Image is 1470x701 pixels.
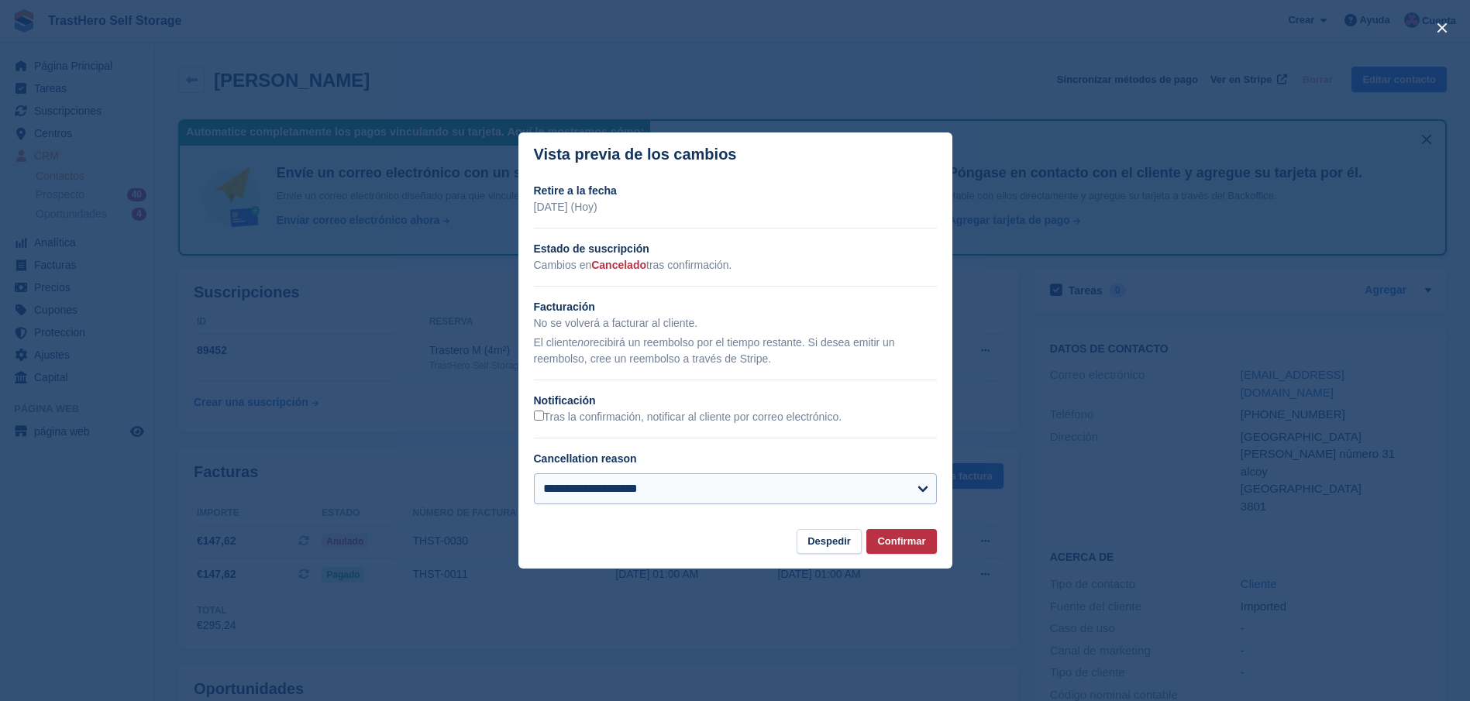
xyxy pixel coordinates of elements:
[534,299,937,315] h2: Facturación
[797,529,862,555] button: Despedir
[577,336,590,349] em: no
[534,241,937,257] h2: Estado de suscripción
[534,452,637,465] label: Cancellation reason
[591,259,646,271] span: Cancelado
[534,183,937,199] h2: Retire a la fecha
[534,146,737,163] p: Vista previa de los cambios
[1430,15,1455,40] button: close
[534,335,937,367] p: El cliente recibirá un reembolso por el tiempo restante. Si desea emitir un reembolso, cree un re...
[534,257,937,273] p: Cambios en tras confirmación.
[534,393,937,409] h2: Notificación
[534,411,842,424] label: Tras la confirmación, notificar al cliente por correo electrónico.
[534,315,937,332] p: No se volverá a facturar al cliente.
[534,411,544,421] input: Tras la confirmación, notificar al cliente por correo electrónico.
[866,529,936,555] button: Confirmar
[534,199,937,215] p: [DATE] (Hoy)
